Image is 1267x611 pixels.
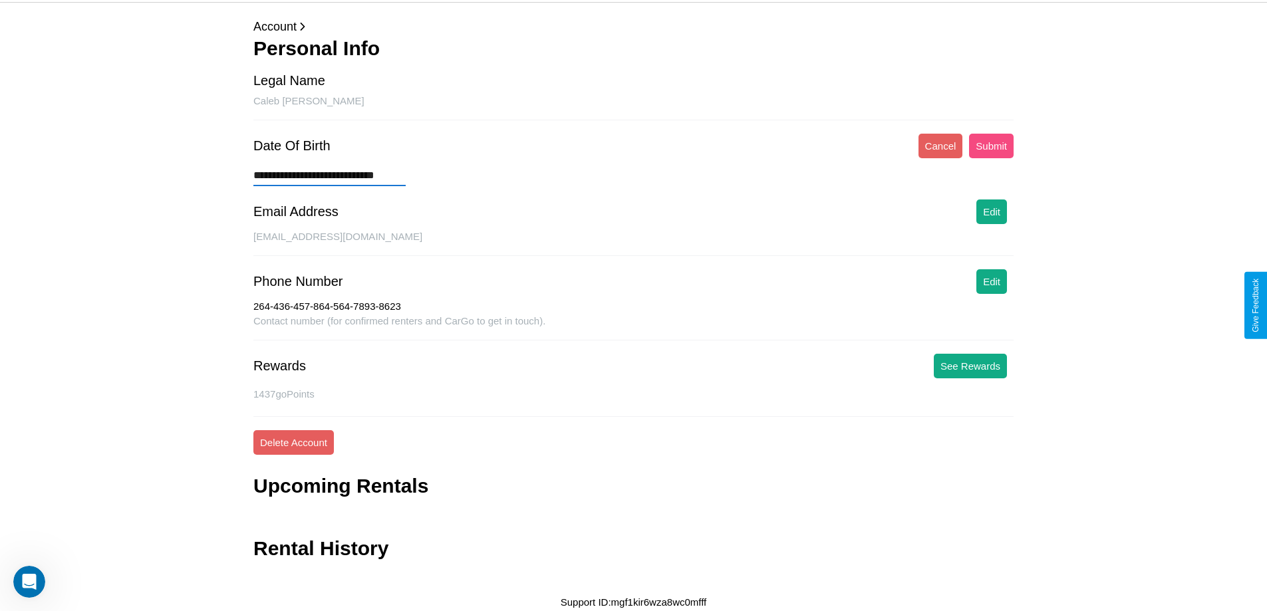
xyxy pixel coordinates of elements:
div: Date Of Birth [253,138,331,154]
button: Delete Account [253,430,334,455]
div: [EMAIL_ADDRESS][DOMAIN_NAME] [253,231,1014,256]
h3: Upcoming Rentals [253,475,428,497]
h3: Rental History [253,537,388,560]
iframe: Intercom live chat [13,566,45,598]
div: Rewards [253,358,306,374]
h3: Personal Info [253,37,1014,60]
p: 1437 goPoints [253,385,1014,403]
p: Account [253,16,1014,37]
button: Edit [976,269,1007,294]
div: Caleb [PERSON_NAME] [253,95,1014,120]
button: See Rewards [934,354,1007,378]
button: Submit [969,134,1014,158]
div: Phone Number [253,274,343,289]
div: Email Address [253,204,339,219]
div: Give Feedback [1251,279,1260,332]
p: Support ID: mgf1kir6wza8wc0mfff [561,593,707,611]
div: 264-436-457-864-564-7893-8623 [253,301,1014,315]
button: Edit [976,199,1007,224]
div: Contact number (for confirmed renters and CarGo to get in touch). [253,315,1014,340]
div: Legal Name [253,73,325,88]
button: Cancel [918,134,963,158]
